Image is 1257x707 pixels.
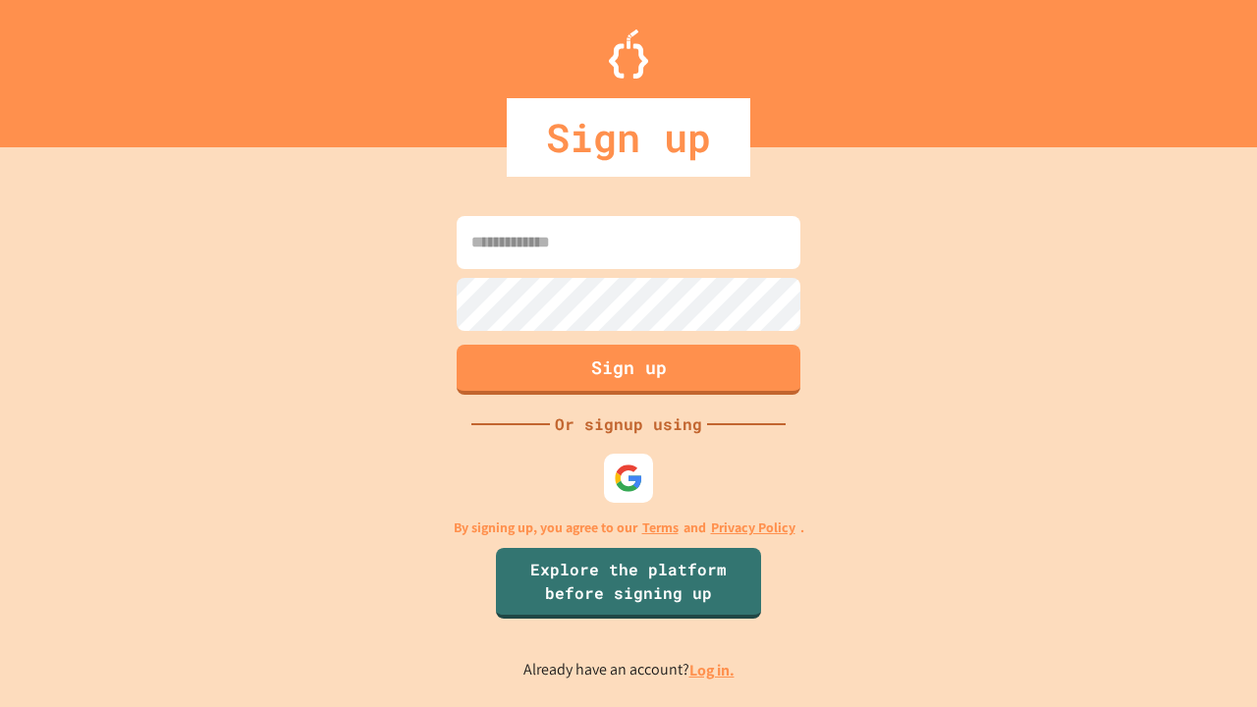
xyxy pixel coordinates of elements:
[454,517,804,538] p: By signing up, you agree to our and .
[609,29,648,79] img: Logo.svg
[496,548,761,619] a: Explore the platform before signing up
[614,463,643,493] img: google-icon.svg
[523,658,735,682] p: Already have an account?
[457,345,800,395] button: Sign up
[642,517,679,538] a: Terms
[689,660,735,680] a: Log in.
[711,517,795,538] a: Privacy Policy
[550,412,707,436] div: Or signup using
[507,98,750,177] div: Sign up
